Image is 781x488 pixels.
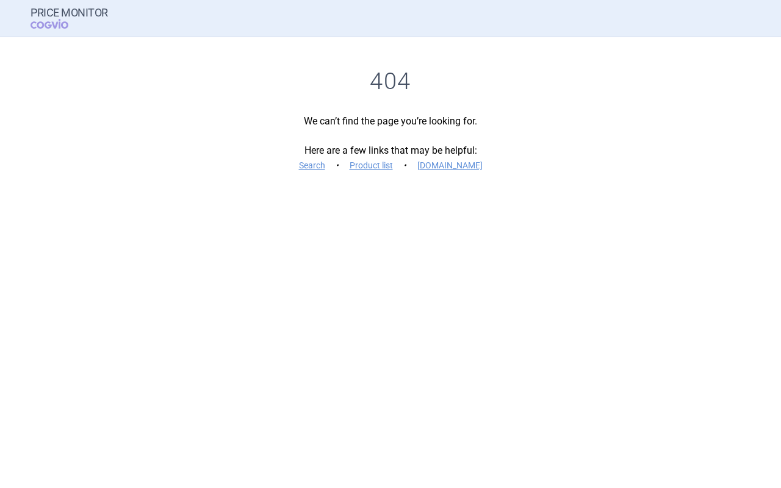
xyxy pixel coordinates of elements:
a: Price MonitorCOGVIO [31,7,108,30]
a: Product list [350,161,393,170]
a: Search [299,161,325,170]
a: [DOMAIN_NAME] [417,161,483,170]
h1: 404 [31,68,750,96]
p: We can’t find the page you’re looking for. Here are a few links that may be helpful: [31,114,750,173]
i: • [399,159,411,171]
span: COGVIO [31,19,85,29]
i: • [331,159,344,171]
strong: Price Monitor [31,7,108,19]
